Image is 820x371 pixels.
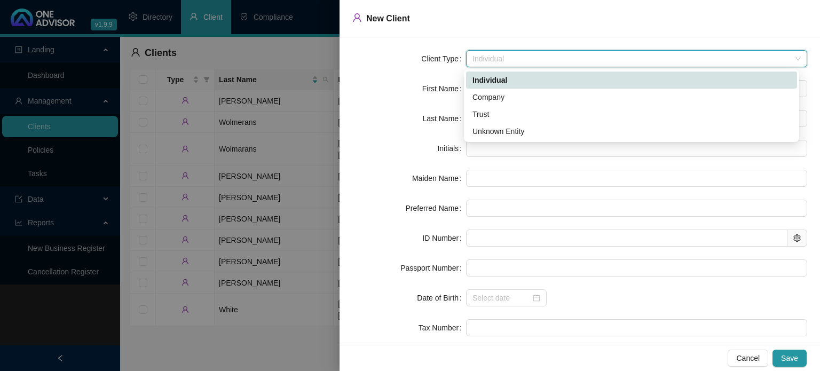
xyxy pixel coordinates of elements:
[422,230,466,247] label: ID Number
[736,352,760,364] span: Cancel
[466,72,797,89] div: Individual
[728,350,768,367] button: Cancel
[793,234,801,242] span: setting
[472,125,791,137] div: Unknown Entity
[419,319,466,336] label: Tax Number
[472,74,791,86] div: Individual
[781,352,798,364] span: Save
[366,14,410,23] span: New Client
[472,51,801,67] span: Individual
[422,80,466,97] label: First Name
[472,91,791,103] div: Company
[466,123,797,140] div: Unknown Entity
[466,106,797,123] div: Trust
[472,108,791,120] div: Trust
[437,140,466,157] label: Initials
[412,170,466,187] label: Maiden Name
[422,110,466,127] label: Last Name
[352,13,362,22] span: user
[472,292,531,304] input: Select date
[421,50,466,67] label: Client Type
[466,89,797,106] div: Company
[772,350,807,367] button: Save
[406,200,466,217] label: Preferred Name
[417,289,466,306] label: Date of Birth
[400,259,466,277] label: Passport Number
